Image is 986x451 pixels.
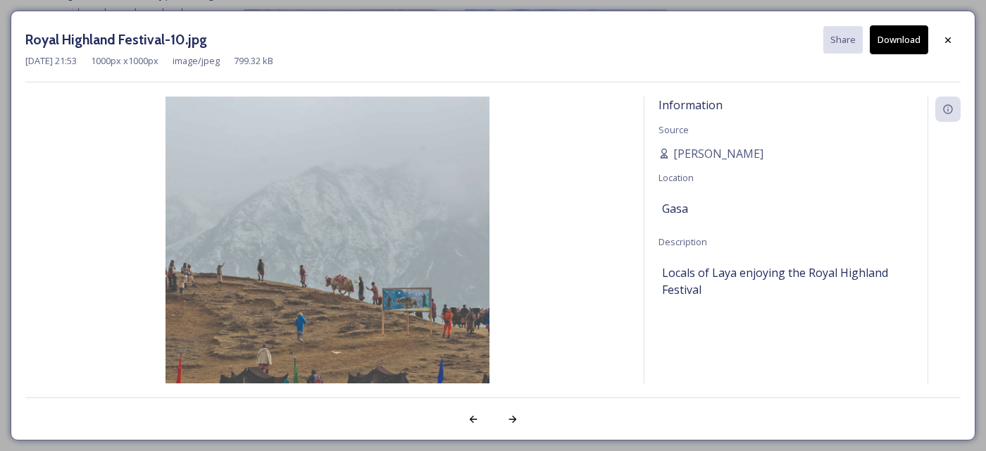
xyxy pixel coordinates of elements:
button: Share [823,26,863,54]
span: 799.32 kB [234,54,273,68]
span: [DATE] 21:53 [25,54,77,68]
span: image/jpeg [173,54,220,68]
span: Locals of Laya enjoying the Royal Highland Festival [662,264,910,298]
span: Location [659,171,694,184]
button: Download [870,25,928,54]
span: Source [659,123,689,136]
img: festival5.jpg [25,97,630,421]
span: Gasa [662,200,688,217]
span: Information [659,97,723,113]
span: [PERSON_NAME] [673,145,763,162]
span: Description [659,235,707,248]
h3: Royal Highland Festival-10.jpg [25,30,207,50]
span: 1000 px x 1000 px [91,54,158,68]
